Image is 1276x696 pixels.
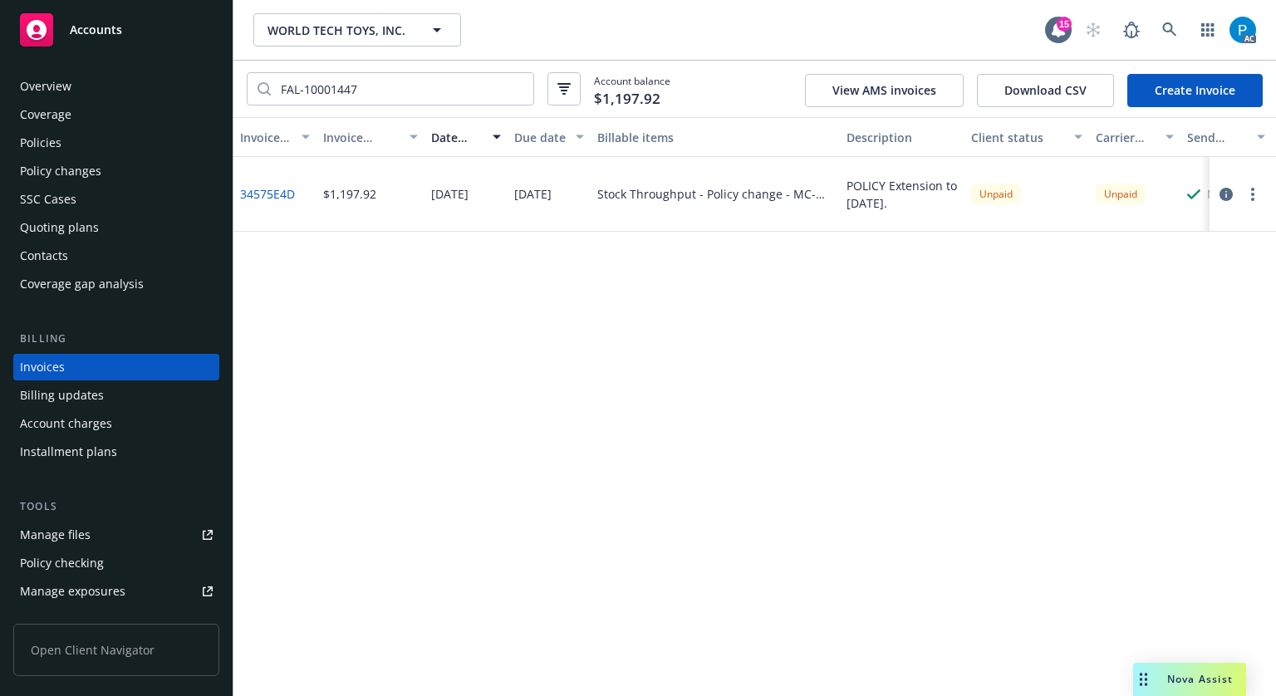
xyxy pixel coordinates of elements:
a: Contacts [13,243,219,269]
div: Account charges [20,410,112,437]
div: Billable items [597,129,833,146]
div: Manage exposures [20,578,125,605]
div: POLICY Extension to [DATE]. [847,177,958,212]
div: Billing updates [20,382,104,409]
div: Stock Throughput - Policy change - MC-FAL-10001447 [597,185,833,203]
div: Invoice amount [323,129,400,146]
a: Manage exposures [13,578,219,605]
div: Coverage gap analysis [20,271,144,297]
span: $1,197.92 [594,88,660,110]
div: [DATE] [431,185,469,203]
button: WORLD TECH TOYS, INC. [253,13,461,47]
div: Coverage [20,101,71,128]
button: Description [840,117,964,157]
div: Unpaid [971,184,1021,204]
span: WORLD TECH TOYS, INC. [267,22,411,39]
div: Due date [514,129,566,146]
div: Description [847,129,958,146]
img: photo [1229,17,1256,43]
button: Billable items [591,117,840,157]
a: Search [1153,13,1186,47]
a: Coverage gap analysis [13,271,219,297]
div: Manage certificates [20,606,129,633]
a: Manage files [13,522,219,548]
a: Overview [13,73,219,100]
div: Policy changes [20,158,101,184]
a: Coverage [13,101,219,128]
a: Policy checking [13,550,219,576]
div: Client status [971,129,1064,146]
div: Manage files [20,522,91,548]
div: Quoting plans [20,214,99,241]
button: Nova Assist [1133,663,1246,696]
button: Due date [508,117,591,157]
button: Date issued [425,117,508,157]
span: Account balance [594,74,670,104]
div: Billing [13,331,219,347]
div: Unpaid [1096,184,1146,204]
div: Policy checking [20,550,104,576]
div: [DATE] [514,185,552,203]
span: Nova Assist [1167,672,1233,686]
a: Invoices [13,354,219,380]
a: 34575E4D [240,185,295,203]
div: Policies [20,130,61,156]
div: Carrier status [1096,129,1156,146]
div: $1,197.92 [323,185,376,203]
a: Quoting plans [13,214,219,241]
div: Contacts [20,243,68,269]
div: Date issued [431,129,483,146]
a: Account charges [13,410,219,437]
button: Invoice ID [233,117,317,157]
a: Switch app [1191,13,1224,47]
a: Create Invoice [1127,74,1263,107]
div: SSC Cases [20,186,76,213]
span: Accounts [70,23,122,37]
button: Send result [1180,117,1272,157]
a: Billing updates [13,382,219,409]
div: Invoice ID [240,129,292,146]
button: Invoice amount [317,117,425,157]
button: View AMS invoices [805,74,964,107]
a: Policies [13,130,219,156]
div: Overview [20,73,71,100]
button: Carrier status [1089,117,1180,157]
button: Download CSV [977,74,1114,107]
a: Policy changes [13,158,219,184]
div: Send result [1187,129,1247,146]
div: Invoices [20,354,65,380]
a: Manage certificates [13,606,219,633]
div: Tools [13,498,219,515]
div: Installment plans [20,439,117,465]
a: SSC Cases [13,186,219,213]
div: 15 [1057,17,1072,32]
span: Open Client Navigator [13,624,219,676]
a: Installment plans [13,439,219,465]
a: Report a Bug [1115,13,1148,47]
svg: Search [258,82,271,96]
div: Drag to move [1133,663,1154,696]
a: Start snowing [1077,13,1110,47]
input: Filter by keyword... [271,73,533,105]
button: Client status [964,117,1089,157]
a: Accounts [13,7,219,53]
